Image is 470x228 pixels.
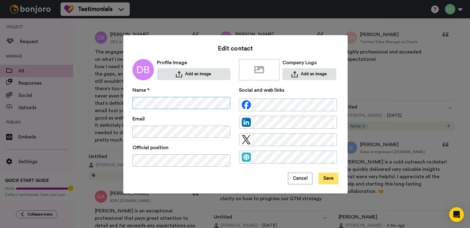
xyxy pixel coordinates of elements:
img: upload.svg [292,71,298,77]
img: twitter-x-black.png [242,135,251,144]
img: linked-in.png [242,118,251,127]
img: db.png [132,59,154,80]
label: Email [132,115,145,123]
div: Open Intercom Messenger [449,207,464,222]
button: Add an image [282,68,336,80]
button: Save [319,173,338,184]
img: web.svg [242,153,251,162]
div: Social and web links [239,86,337,94]
div: Company Logo [282,59,336,66]
label: Name * [132,86,149,94]
button: Cancel [288,173,312,184]
img: upload.svg [176,71,182,77]
div: Profile Image [157,59,230,66]
h1: Edit contact [218,44,253,53]
img: facebook.svg [242,100,251,109]
button: Add an image [157,68,230,80]
label: Official position [132,144,169,151]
